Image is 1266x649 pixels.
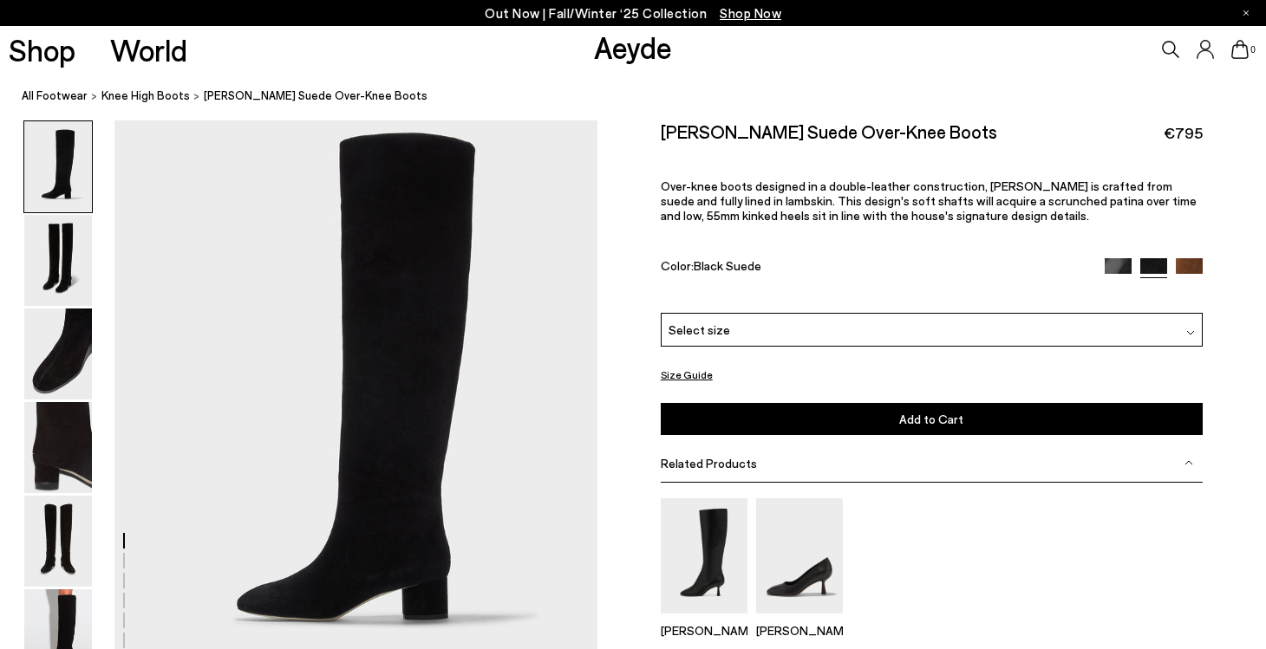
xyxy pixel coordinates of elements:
button: Size Guide [661,364,713,386]
img: svg%3E [1184,458,1193,467]
span: knee high boots [101,88,190,102]
img: Willa Suede Over-Knee Boots - Image 5 [24,496,92,587]
img: svg%3E [1186,328,1195,337]
a: Shop [9,35,75,65]
nav: breadcrumb [22,73,1266,120]
span: 0 [1249,45,1257,55]
p: [PERSON_NAME] [661,623,747,638]
h2: [PERSON_NAME] Suede Over-Knee Boots [661,120,997,142]
span: Select size [669,321,730,339]
div: Color: [661,258,1087,278]
p: Out Now | Fall/Winter ‘25 Collection [485,3,781,24]
img: Willa Suede Over-Knee Boots - Image 3 [24,308,92,399]
a: World [110,35,187,65]
a: 0 [1231,40,1249,59]
img: Willa Suede Over-Knee Boots - Image 4 [24,402,92,493]
span: Navigate to /collections/new-in [720,5,781,21]
img: Willa Suede Over-Knee Boots - Image 2 [24,215,92,306]
a: knee high boots [101,87,190,105]
img: Willa Suede Over-Knee Boots - Image 1 [24,121,92,212]
a: All Footwear [22,87,88,105]
a: Catherine High Sock Boots [PERSON_NAME] [661,601,747,638]
a: Giotta Round-Toe Pumps [PERSON_NAME] [756,601,843,638]
span: Add to Cart [899,412,963,426]
p: [PERSON_NAME] [756,623,843,638]
img: Catherine High Sock Boots [661,498,747,613]
span: Related Products [661,456,757,471]
span: Black Suede [694,258,761,273]
span: Over-knee boots designed in a double-leather construction, [PERSON_NAME] is crafted from suede an... [661,178,1197,223]
span: [PERSON_NAME] Suede Over-Knee Boots [204,87,427,105]
span: €795 [1164,122,1203,144]
button: Add to Cart [661,403,1203,435]
img: Giotta Round-Toe Pumps [756,498,843,613]
a: Aeyde [594,29,672,65]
